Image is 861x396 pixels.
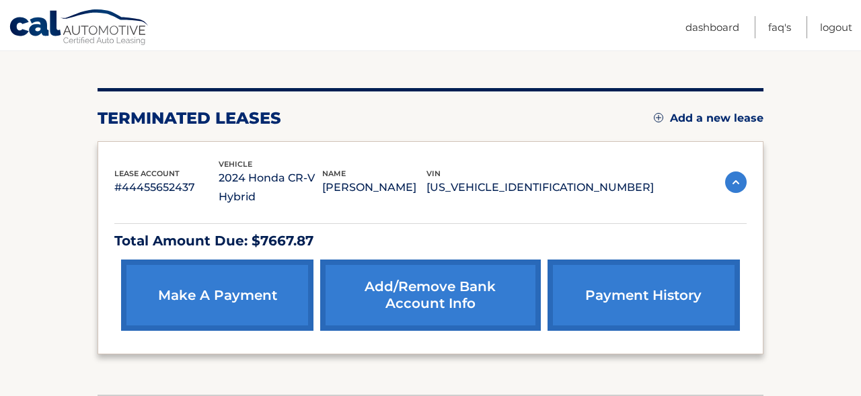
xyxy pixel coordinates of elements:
p: [PERSON_NAME] [322,178,426,197]
h2: terminated leases [98,108,281,128]
a: make a payment [121,260,313,331]
img: add.svg [654,113,663,122]
p: #44455652437 [114,178,219,197]
img: accordion-active.svg [725,171,747,193]
p: 2024 Honda CR-V Hybrid [219,169,323,206]
a: Cal Automotive [9,9,150,48]
a: payment history [548,260,740,331]
span: vehicle [219,159,252,169]
a: Logout [820,16,852,38]
p: [US_VEHICLE_IDENTIFICATION_NUMBER] [426,178,654,197]
span: vin [426,169,441,178]
a: FAQ's [768,16,791,38]
a: Dashboard [685,16,739,38]
a: Add a new lease [654,112,763,125]
a: Add/Remove bank account info [320,260,540,331]
span: lease account [114,169,180,178]
span: name [322,169,346,178]
p: Total Amount Due: $7667.87 [114,229,747,253]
